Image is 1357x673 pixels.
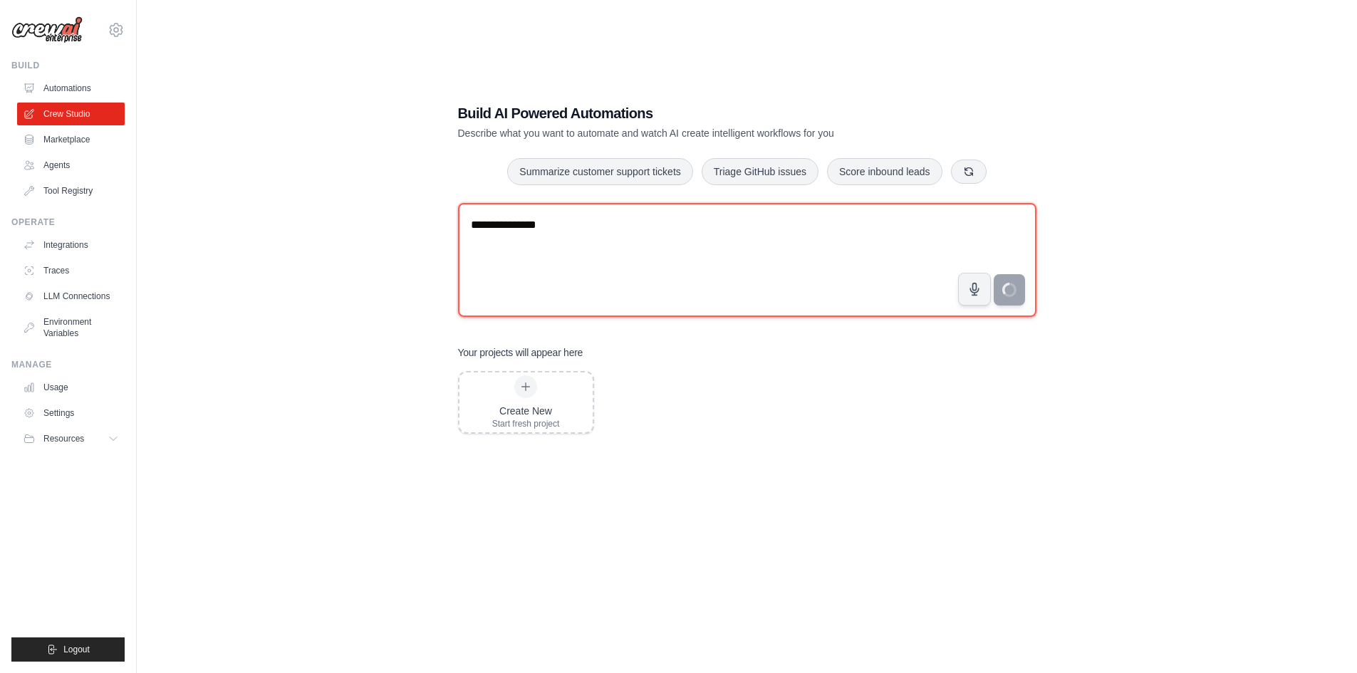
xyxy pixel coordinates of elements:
[827,158,942,185] button: Score inbound leads
[17,427,125,450] button: Resources
[1286,605,1357,673] iframe: Chat Widget
[458,103,937,123] h1: Build AI Powered Automations
[43,433,84,444] span: Resources
[492,404,560,418] div: Create New
[17,285,125,308] a: LLM Connections
[17,77,125,100] a: Automations
[17,311,125,345] a: Environment Variables
[17,376,125,399] a: Usage
[958,273,991,306] button: Click to speak your automation idea
[11,16,83,43] img: Logo
[492,418,560,429] div: Start fresh project
[17,179,125,202] a: Tool Registry
[458,345,583,360] h3: Your projects will appear here
[63,644,90,655] span: Logout
[11,60,125,71] div: Build
[17,402,125,424] a: Settings
[17,103,125,125] a: Crew Studio
[507,158,692,185] button: Summarize customer support tickets
[1286,605,1357,673] div: 聊天小工具
[17,234,125,256] a: Integrations
[17,154,125,177] a: Agents
[951,160,987,184] button: Get new suggestions
[11,216,125,228] div: Operate
[17,128,125,151] a: Marketplace
[11,359,125,370] div: Manage
[702,158,818,185] button: Triage GitHub issues
[458,126,937,140] p: Describe what you want to automate and watch AI create intelligent workflows for you
[17,259,125,282] a: Traces
[11,637,125,662] button: Logout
